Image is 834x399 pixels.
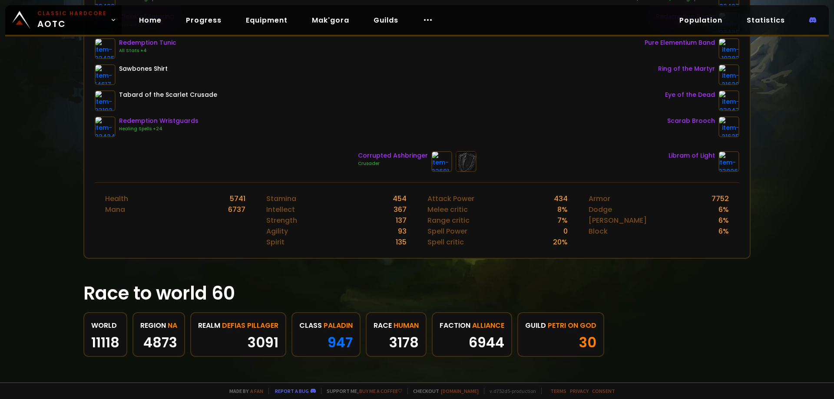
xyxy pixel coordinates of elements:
[140,336,177,349] div: 4873
[119,38,176,47] div: Redemption Tunic
[427,237,464,247] div: Spell critic
[525,320,596,331] div: guild
[589,226,608,237] div: Block
[291,312,361,357] a: classPaladin947
[179,11,228,29] a: Progress
[718,151,739,172] img: item-23006
[366,312,427,357] a: raceHuman3178
[37,10,107,30] span: AOTC
[266,193,296,204] div: Stamina
[266,237,285,247] div: Spirit
[358,160,428,167] div: Crusader
[740,11,792,29] a: Statistics
[712,193,729,204] div: 7752
[472,320,504,331] span: Alliance
[398,226,407,237] div: 93
[525,336,596,349] div: 30
[324,320,353,331] span: Paladin
[91,320,119,331] div: World
[553,237,568,247] div: 20 %
[718,215,729,226] div: 6 %
[396,215,407,226] div: 137
[266,204,295,215] div: Intellect
[83,280,751,307] h1: Race to world 60
[190,312,286,357] a: realmDefias Pillager3091
[224,388,263,394] span: Made by
[95,38,116,59] img: item-22425
[119,47,176,54] div: All Stats +4
[198,320,278,331] div: realm
[484,388,536,394] span: v. d752d5 - production
[228,204,245,215] div: 6737
[440,336,504,349] div: 6944
[393,193,407,204] div: 454
[374,320,419,331] div: race
[592,388,615,394] a: Consent
[548,320,596,331] span: petri on god
[299,336,353,349] div: 947
[589,204,612,215] div: Dodge
[140,320,177,331] div: region
[91,336,119,349] div: 11118
[367,11,405,29] a: Guilds
[305,11,356,29] a: Mak'gora
[239,11,295,29] a: Equipment
[563,226,568,237] div: 0
[550,388,566,394] a: Terms
[222,320,278,331] span: Defias Pillager
[359,388,402,394] a: Buy me a coffee
[250,388,263,394] a: a fan
[394,204,407,215] div: 367
[168,320,177,331] span: NA
[554,193,568,204] div: 434
[672,11,729,29] a: Population
[358,151,428,160] div: Corrupted Ashbringer
[105,204,125,215] div: Mana
[431,151,452,172] img: item-22691
[396,237,407,247] div: 135
[718,204,729,215] div: 6 %
[119,90,217,99] div: Tabard of the Scarlet Crusade
[427,226,467,237] div: Spell Power
[718,116,739,137] img: item-21625
[440,320,504,331] div: faction
[557,204,568,215] div: 8 %
[427,204,468,215] div: Melee critic
[119,116,199,125] div: Redemption Wristguards
[132,11,169,29] a: Home
[718,64,739,85] img: item-21620
[5,5,122,35] a: Classic HardcoreAOTC
[266,215,297,226] div: Strength
[665,90,715,99] div: Eye of the Dead
[441,388,479,394] a: [DOMAIN_NAME]
[718,38,739,59] img: item-19382
[557,215,568,226] div: 7 %
[198,336,278,349] div: 3091
[95,90,116,111] img: item-23192
[37,10,107,17] small: Classic Hardcore
[667,116,715,125] div: Scarab Brooch
[407,388,479,394] span: Checkout
[645,38,715,47] div: Pure Elementium Band
[432,312,512,357] a: factionAlliance6944
[321,388,402,394] span: Support me,
[427,215,470,226] div: Range critic
[230,193,245,204] div: 5741
[570,388,589,394] a: Privacy
[394,320,419,331] span: Human
[132,312,185,357] a: regionNA4873
[95,116,116,137] img: item-22424
[299,320,353,331] div: class
[658,64,715,73] div: Ring of the Martyr
[718,90,739,111] img: item-23047
[95,64,116,85] img: item-14617
[427,193,474,204] div: Attack Power
[374,336,419,349] div: 3178
[589,193,610,204] div: Armor
[119,64,168,73] div: Sawbones Shirt
[266,226,288,237] div: Agility
[83,312,127,357] a: World11118
[105,193,128,204] div: Health
[275,388,309,394] a: Report a bug
[669,151,715,160] div: Libram of Light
